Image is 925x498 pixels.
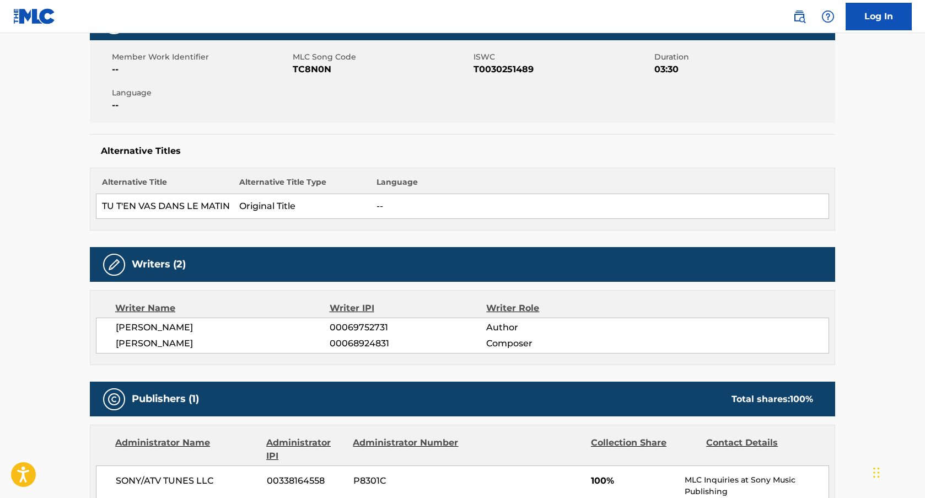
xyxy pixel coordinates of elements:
span: 00069752731 [330,321,486,334]
span: Language [112,87,290,99]
a: Log In [846,3,912,30]
td: -- [371,194,829,219]
h5: Writers (2) [132,258,186,271]
span: Author [486,321,629,334]
img: search [793,10,806,23]
span: 00068924831 [330,337,486,350]
span: Duration [654,51,832,63]
p: MLC Inquiries at Sony Music Publishing [685,474,829,497]
h5: Publishers (1) [132,393,199,405]
div: Writer IPI [330,302,487,315]
iframe: Chat Widget [870,445,925,498]
div: Writer Role [486,302,629,315]
th: Language [371,176,829,194]
div: Writer Name [115,302,330,315]
span: 100% [591,474,676,488]
span: [PERSON_NAME] [116,321,330,334]
td: TU T'EN VAS DANS LE MATIN [96,194,234,219]
span: ISWC [474,51,652,63]
span: -- [112,63,290,76]
a: Public Search [788,6,810,28]
div: Administrator IPI [266,436,345,463]
div: Total shares: [732,393,813,406]
th: Alternative Title [96,176,234,194]
div: Help [817,6,839,28]
span: TC8N0N [293,63,471,76]
div: Collection Share [591,436,698,463]
span: 00338164558 [267,474,345,488]
div: Administrator Number [353,436,460,463]
span: 100 % [790,394,813,404]
span: Member Work Identifier [112,51,290,63]
img: Publishers [107,393,121,406]
td: Original Title [234,194,371,219]
span: MLC Song Code [293,51,471,63]
div: Contact Details [706,436,813,463]
img: MLC Logo [13,8,56,24]
span: [PERSON_NAME] [116,337,330,350]
h5: Alternative Titles [101,146,824,157]
img: help [821,10,835,23]
span: T0030251489 [474,63,652,76]
span: -- [112,99,290,112]
div: Administrator Name [115,436,258,463]
div: Widget de chat [870,445,925,498]
img: Writers [107,258,121,271]
span: Composer [486,337,629,350]
span: SONY/ATV TUNES LLC [116,474,259,488]
th: Alternative Title Type [234,176,371,194]
div: Glisser [873,456,880,489]
span: P8301C [353,474,460,488]
span: 03:30 [654,63,832,76]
